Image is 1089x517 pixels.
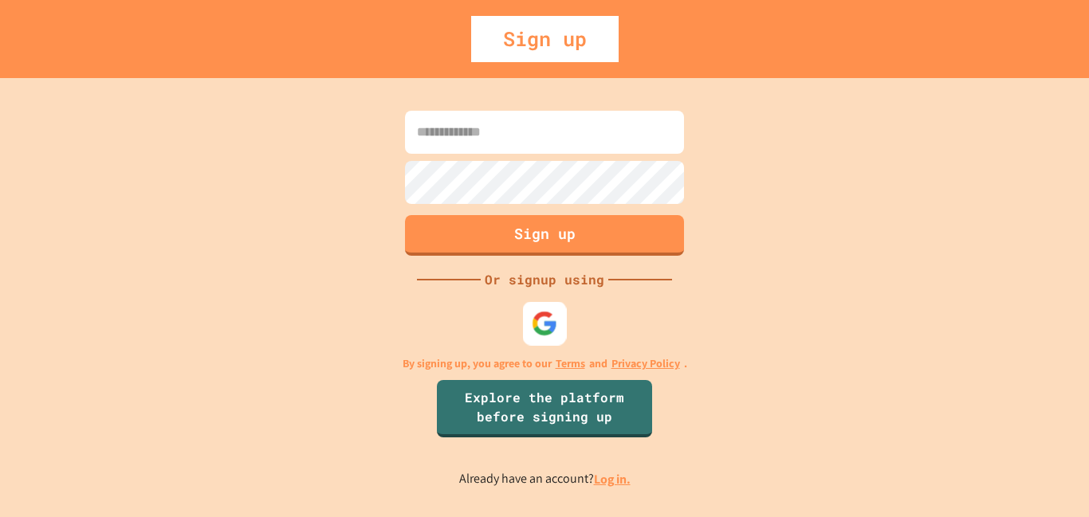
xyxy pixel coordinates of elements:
[611,355,680,372] a: Privacy Policy
[459,469,631,489] p: Already have an account?
[437,380,652,437] a: Explore the platform before signing up
[481,270,608,289] div: Or signup using
[594,471,631,488] a: Log in.
[471,16,619,62] div: Sign up
[403,355,687,372] p: By signing up, you agree to our and .
[405,215,684,256] button: Sign up
[532,310,558,336] img: google-icon.svg
[556,355,585,372] a: Terms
